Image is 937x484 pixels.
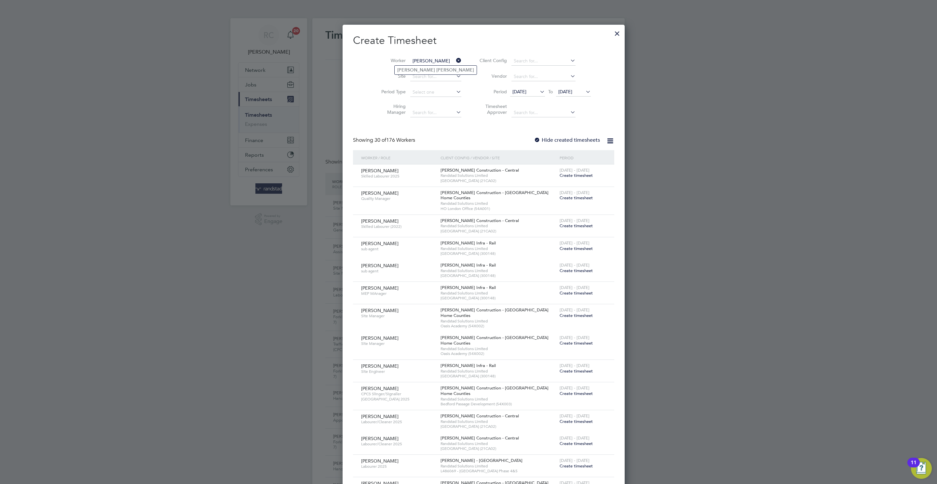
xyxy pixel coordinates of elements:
span: [PERSON_NAME] [361,335,399,341]
span: Skilled Labourer (2022) [361,224,436,229]
input: Search for... [410,57,461,66]
span: Create timesheet [560,290,593,296]
span: [PERSON_NAME] Construction - [GEOGRAPHIC_DATA] Home Counties [441,385,549,396]
span: Create timesheet [560,391,593,396]
span: [GEOGRAPHIC_DATA] (21CA02) [441,424,556,429]
span: [GEOGRAPHIC_DATA] (21CA02) [441,178,556,183]
label: Hide created timesheets [534,137,600,143]
input: Search for... [511,57,576,66]
span: [PERSON_NAME] [361,307,399,313]
span: [DATE] - [DATE] [560,307,590,313]
button: Open Resource Center, 11 new notifications [911,458,932,479]
span: Create timesheet [560,340,593,346]
div: Showing [353,137,416,144]
span: [DATE] - [DATE] [560,262,590,268]
span: Labourer/Cleaner 2025 [361,441,436,447]
span: [PERSON_NAME] Construction - Central [441,218,519,223]
span: Create timesheet [560,419,593,424]
span: Randstad Solutions Limited [441,319,556,324]
span: [DATE] - [DATE] [560,385,590,391]
span: [DATE] - [DATE] [560,363,590,368]
span: [DATE] - [DATE] [560,240,590,246]
span: sub agent [361,246,436,252]
span: [DATE] - [DATE] [560,435,590,441]
span: [GEOGRAPHIC_DATA] (21CA02) [441,229,556,234]
input: Search for... [410,72,461,81]
span: Randstad Solutions Limited [441,246,556,251]
span: [PERSON_NAME] Construction - [GEOGRAPHIC_DATA] Home Counties [441,190,549,201]
span: Site Manager [361,341,436,346]
label: Period [478,89,507,95]
span: [DATE] - [DATE] [560,335,590,340]
span: Create timesheet [560,246,593,251]
span: [PERSON_NAME] Infra - Rail [441,262,496,268]
span: Randstad Solutions Limited [441,201,556,206]
div: Period [558,150,608,165]
span: Oasis Academy (54X002) [441,323,556,329]
span: [DATE] - [DATE] [560,413,590,419]
span: Site Manager [361,313,436,319]
div: Worker / Role [360,150,439,165]
span: [PERSON_NAME] [361,263,399,268]
span: To [546,87,555,96]
span: Randstad Solutions Limited [441,268,556,273]
span: [PERSON_NAME] [361,285,399,291]
span: Randstad Solutions Limited [441,346,556,351]
input: Select one [410,88,461,97]
span: Labourer/Cleaner 2025 [361,419,436,425]
label: Client Config [478,58,507,63]
span: Randstad Solutions Limited [441,291,556,296]
span: [DATE] - [DATE] [560,458,590,463]
span: [GEOGRAPHIC_DATA] (300148) [441,273,556,278]
span: [PERSON_NAME] Construction - Central [441,167,519,173]
span: Create timesheet [560,173,593,178]
span: [PERSON_NAME] Infra - Rail [441,240,496,246]
span: [PERSON_NAME] [361,168,399,174]
div: 11 [911,463,917,471]
span: Randstad Solutions Limited [441,173,556,178]
span: [DATE] [512,89,526,95]
span: [GEOGRAPHIC_DATA] (300148) [441,373,556,379]
span: [PERSON_NAME] [361,458,399,464]
span: Randstad Solutions Limited [441,464,556,469]
label: Worker [376,58,406,63]
div: Client Config / Vendor / Site [439,150,558,165]
label: Vendor [478,73,507,79]
span: [PERSON_NAME] Infra - Rail [441,363,496,368]
span: [DATE] [558,89,572,95]
span: Randstad Solutions Limited [441,223,556,229]
span: Create timesheet [560,268,593,273]
span: Randstad Solutions Limited [441,397,556,402]
span: Create timesheet [560,195,593,201]
span: [PERSON_NAME] Construction - Central [441,435,519,441]
span: [PERSON_NAME] [361,241,399,246]
span: [PERSON_NAME] Construction - [GEOGRAPHIC_DATA] Home Counties [441,335,549,346]
span: [DATE] - [DATE] [560,218,590,223]
span: Labourer 2025 [361,464,436,469]
span: Create timesheet [560,441,593,446]
span: [PERSON_NAME] [361,436,399,441]
input: Search for... [511,72,576,81]
span: L486069 - [GEOGRAPHIC_DATA] Phase 4&5 [441,468,556,474]
input: Search for... [410,108,461,117]
h2: Create Timesheet [353,34,614,47]
span: Site Engineer [361,369,436,374]
span: [PERSON_NAME] [361,386,399,391]
span: [DATE] - [DATE] [560,285,590,290]
span: [PERSON_NAME] Infra - Rail [441,285,496,290]
span: Create timesheet [560,463,593,469]
label: Hiring Manager [376,103,406,115]
span: [PERSON_NAME] Construction - [GEOGRAPHIC_DATA] Home Counties [441,307,549,318]
span: Create timesheet [560,313,593,318]
span: [DATE] - [DATE] [560,190,590,195]
span: Bedford Passage Development (54X003) [441,401,556,407]
span: sub agent [361,268,436,274]
span: Oasis Academy (54X002) [441,351,556,356]
span: [PERSON_NAME] [361,413,399,419]
span: [PERSON_NAME] [361,190,399,196]
span: 176 Workers [374,137,415,143]
b: [PERSON_NAME] [436,67,474,73]
span: [PERSON_NAME] [361,218,399,224]
span: Create timesheet [560,368,593,374]
span: [PERSON_NAME] Construction - Central [441,413,519,419]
